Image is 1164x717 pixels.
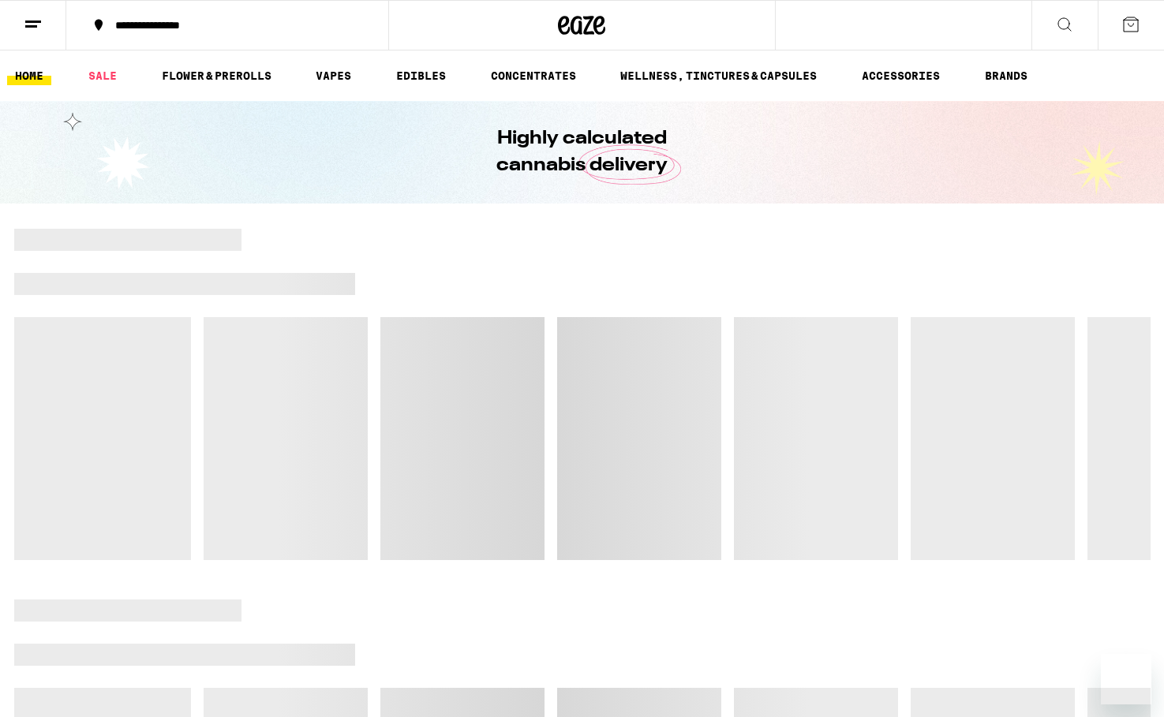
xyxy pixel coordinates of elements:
a: BRANDS [977,66,1035,85]
a: ACCESSORIES [854,66,948,85]
a: CONCENTRATES [483,66,584,85]
a: WELLNESS, TINCTURES & CAPSULES [612,66,825,85]
a: FLOWER & PREROLLS [154,66,279,85]
h1: Highly calculated cannabis delivery [452,125,713,179]
iframe: Button to launch messaging window [1101,654,1151,704]
a: EDIBLES [388,66,454,85]
a: VAPES [308,66,359,85]
a: HOME [7,66,51,85]
a: SALE [80,66,125,85]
